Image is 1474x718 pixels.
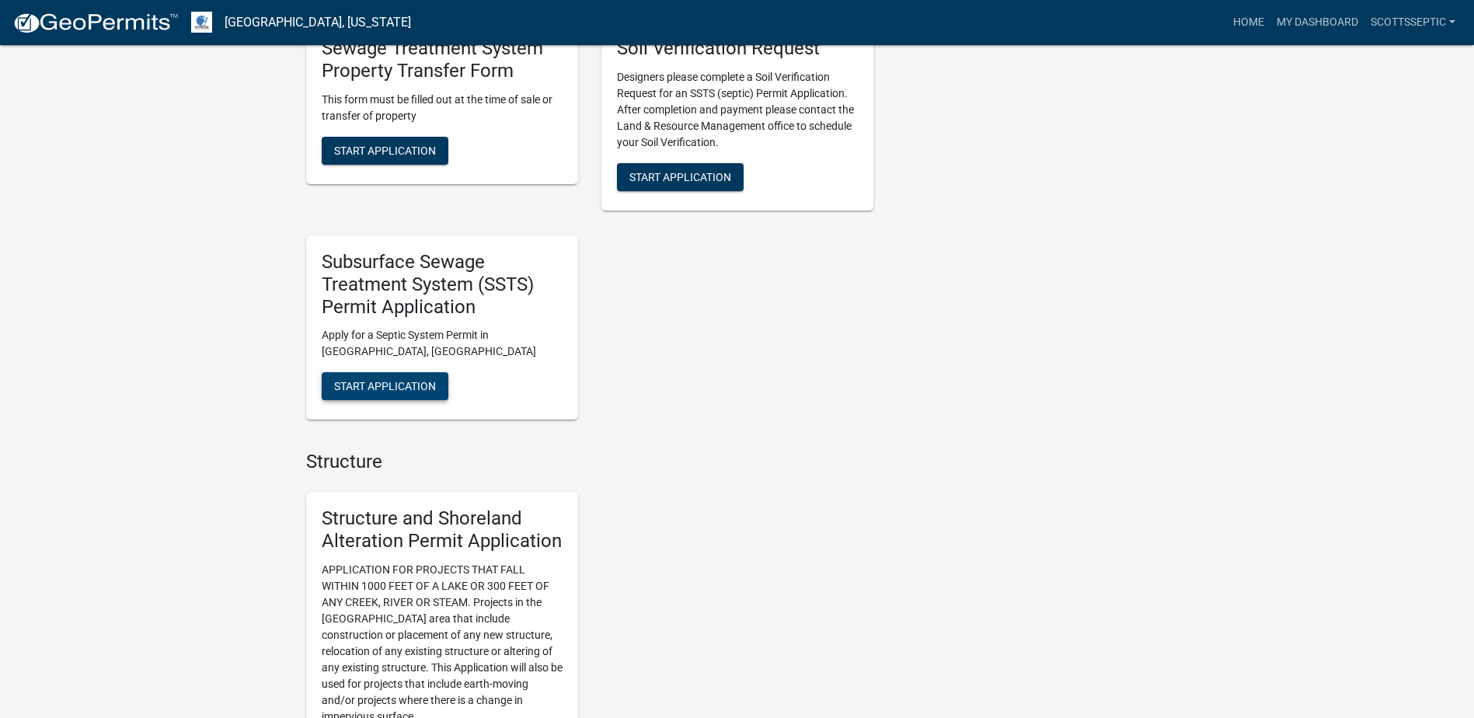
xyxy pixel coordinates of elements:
[629,171,731,183] span: Start Application
[322,37,563,82] h5: Sewage Treatment System Property Transfer Form
[322,92,563,124] p: This form must be filled out at the time of sale or transfer of property
[322,507,563,552] h5: Structure and Shoreland Alteration Permit Application
[322,372,448,400] button: Start Application
[1364,8,1462,37] a: scottsseptic
[334,144,436,156] span: Start Application
[617,69,858,151] p: Designers please complete a Soil Verification Request for an SSTS (septic) Permit Application. Af...
[334,380,436,392] span: Start Application
[322,251,563,318] h5: Subsurface Sewage Treatment System (SSTS) Permit Application
[617,163,744,191] button: Start Application
[191,12,212,33] img: Otter Tail County, Minnesota
[322,137,448,165] button: Start Application
[617,37,858,60] h5: Soil Verification Request
[322,327,563,360] p: Apply for a Septic System Permit in [GEOGRAPHIC_DATA], [GEOGRAPHIC_DATA]
[1227,8,1270,37] a: Home
[1270,8,1364,37] a: My Dashboard
[306,451,873,473] h4: Structure
[225,9,411,36] a: [GEOGRAPHIC_DATA], [US_STATE]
